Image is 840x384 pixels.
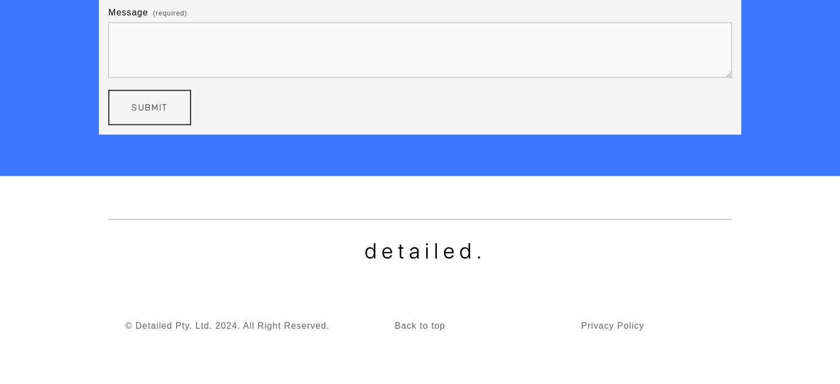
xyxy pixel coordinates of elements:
span: Message [108,8,148,18]
span: Submit [131,102,168,113]
span: (required) [153,6,187,20]
p: © Detailed Pty. Ltd. 2024. All Right Reserved. [108,318,346,334]
p: Go to top [365,318,475,334]
button: SubmitSubmit [108,90,191,125]
p: Privacy Policy [494,318,732,334]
